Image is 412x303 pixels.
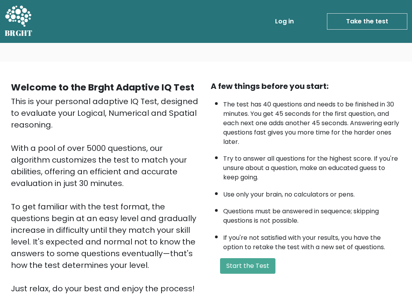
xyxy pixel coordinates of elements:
div: A few things before you start: [211,80,401,92]
button: Start the Test [220,258,275,274]
li: Try to answer all questions for the highest score. If you're unsure about a question, make an edu... [223,150,401,182]
li: The test has 40 questions and needs to be finished in 30 minutes. You get 45 seconds for the firs... [223,96,401,147]
a: Take the test [327,13,407,30]
h5: BRGHT [5,28,33,38]
div: This is your personal adaptive IQ Test, designed to evaluate your Logical, Numerical and Spatial ... [11,96,201,294]
b: Welcome to the Brght Adaptive IQ Test [11,81,194,94]
li: If you're not satisfied with your results, you have the option to retake the test with a new set ... [223,229,401,252]
a: Log in [272,14,297,29]
li: Use only your brain, no calculators or pens. [223,186,401,199]
li: Questions must be answered in sequence; skipping questions is not possible. [223,203,401,225]
a: BRGHT [5,3,33,40]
